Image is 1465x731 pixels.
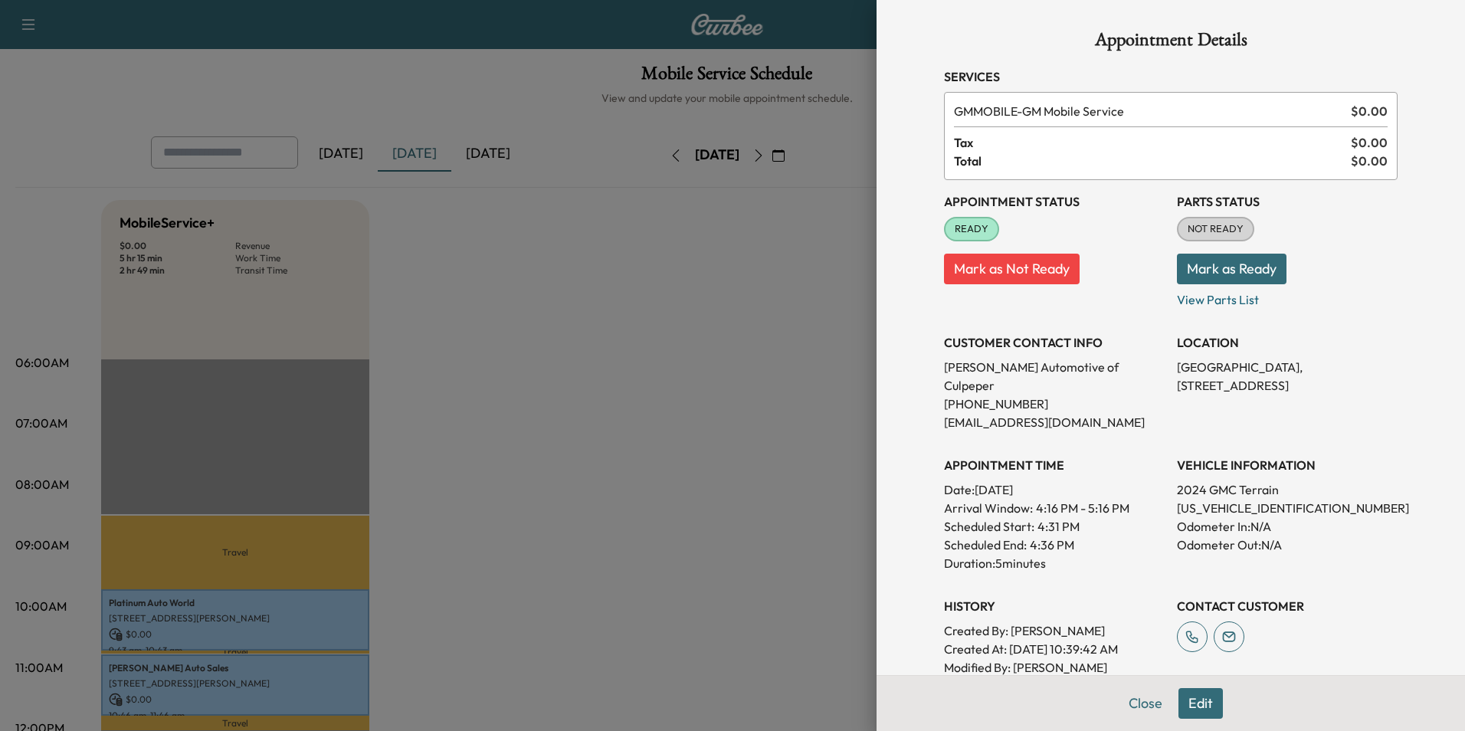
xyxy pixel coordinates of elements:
[954,152,1351,170] span: Total
[1030,536,1074,554] p: 4:36 PM
[1177,456,1398,474] h3: VEHICLE INFORMATION
[1177,499,1398,517] p: [US_VEHICLE_IDENTIFICATION_NUMBER]
[1177,597,1398,615] h3: CONTACT CUSTOMER
[1178,688,1223,719] button: Edit
[954,133,1351,152] span: Tax
[1177,284,1398,309] p: View Parts List
[1177,333,1398,352] h3: LOCATION
[944,333,1165,352] h3: CUSTOMER CONTACT INFO
[944,358,1165,395] p: [PERSON_NAME] Automotive of Culpeper
[944,499,1165,517] p: Arrival Window:
[944,640,1165,658] p: Created At : [DATE] 10:39:42 AM
[1119,688,1172,719] button: Close
[1351,152,1388,170] span: $ 0.00
[944,621,1165,640] p: Created By : [PERSON_NAME]
[1177,480,1398,499] p: 2024 GMC Terrain
[1036,499,1129,517] span: 4:16 PM - 5:16 PM
[944,536,1027,554] p: Scheduled End:
[944,554,1165,572] p: Duration: 5 minutes
[1351,102,1388,120] span: $ 0.00
[944,254,1080,284] button: Mark as Not Ready
[954,102,1345,120] span: GM Mobile Service
[944,480,1165,499] p: Date: [DATE]
[1037,517,1080,536] p: 4:31 PM
[1177,358,1398,395] p: [GEOGRAPHIC_DATA], [STREET_ADDRESS]
[1177,192,1398,211] h3: Parts Status
[944,67,1398,86] h3: Services
[1178,221,1253,237] span: NOT READY
[944,456,1165,474] h3: APPOINTMENT TIME
[1351,133,1388,152] span: $ 0.00
[944,413,1165,431] p: [EMAIL_ADDRESS][DOMAIN_NAME]
[1177,254,1286,284] button: Mark as Ready
[944,192,1165,211] h3: Appointment Status
[944,597,1165,615] h3: History
[944,31,1398,55] h1: Appointment Details
[944,395,1165,413] p: [PHONE_NUMBER]
[944,517,1034,536] p: Scheduled Start:
[944,658,1165,677] p: Modified By : [PERSON_NAME]
[1177,517,1398,536] p: Odometer In: N/A
[1177,536,1398,554] p: Odometer Out: N/A
[946,221,998,237] span: READY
